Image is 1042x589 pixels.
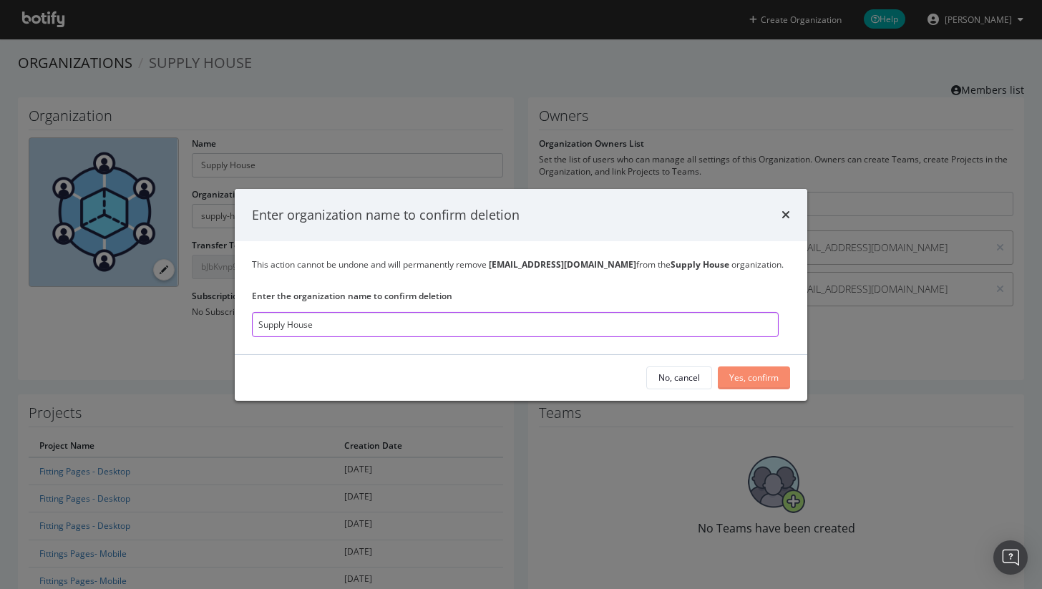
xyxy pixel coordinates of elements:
[781,205,790,224] div: times
[489,258,636,271] b: [EMAIL_ADDRESS][DOMAIN_NAME]
[252,290,779,302] label: Enter the organization name to confirm deletion
[729,371,779,384] div: Yes, confirm
[252,312,779,337] input: Supply House
[252,258,790,271] div: This action cannot be undone and will permanently remove from the organization.
[718,366,790,389] button: Yes, confirm
[658,371,700,384] div: No, cancel
[252,205,520,224] div: Enter organization name to confirm deletion
[671,258,729,271] b: Supply House
[646,366,712,389] button: No, cancel
[993,540,1028,575] div: Open Intercom Messenger
[235,188,807,400] div: modal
